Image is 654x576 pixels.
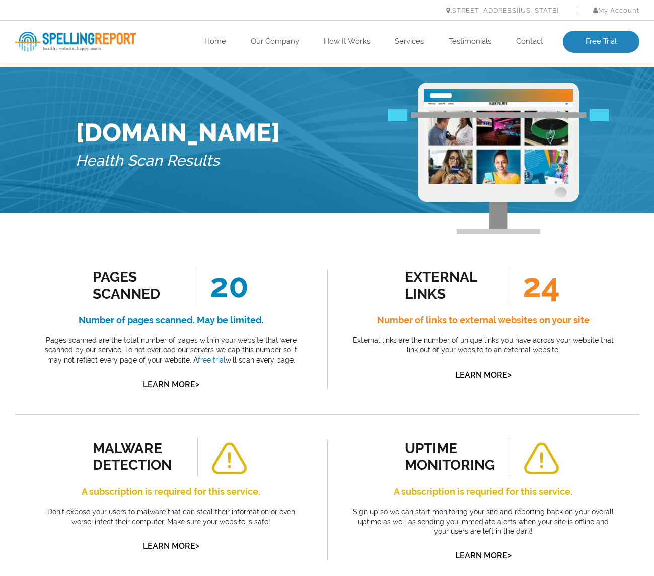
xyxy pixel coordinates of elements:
a: Learn More> [455,551,512,560]
p: External links are the number of unique links you have across your website that link out of your ... [350,336,617,355]
img: Free Webiste Analysis [418,83,579,234]
img: Free Webiste Analysis [388,109,609,121]
span: > [195,377,199,391]
span: > [195,539,199,553]
div: Pages Scanned [93,269,184,302]
a: Learn More> [143,541,199,551]
span: > [507,368,512,382]
p: Sign up so we can start monitoring your site and reporting back on your overall uptime as well as... [350,507,617,537]
div: external links [405,269,496,302]
h1: [DOMAIN_NAME] [76,118,280,148]
span: 24 [510,266,560,305]
div: malware detection [93,440,184,473]
a: Learn More> [455,370,512,380]
a: free trial [198,356,226,364]
img: Free Website Analysis [424,102,573,185]
a: Learn More> [143,380,199,389]
img: alert [523,442,560,475]
h4: A subscription is required for this service. [38,484,305,500]
h4: Number of links to external websites on your site [350,312,617,328]
p: Don’t expose your users to malware that can steal their information or even worse, infect their c... [38,507,305,527]
p: Pages scanned are the total number of pages within your website that were scanned by our service.... [38,336,305,366]
span: > [507,548,512,562]
h4: A subscription is requried for this service. [350,484,617,500]
img: alert [210,442,248,475]
h5: Health Scan Results [76,148,280,174]
h4: Number of pages scanned. May be limited. [38,312,305,328]
span: 20 [197,266,249,305]
div: uptime monitoring [405,440,496,473]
